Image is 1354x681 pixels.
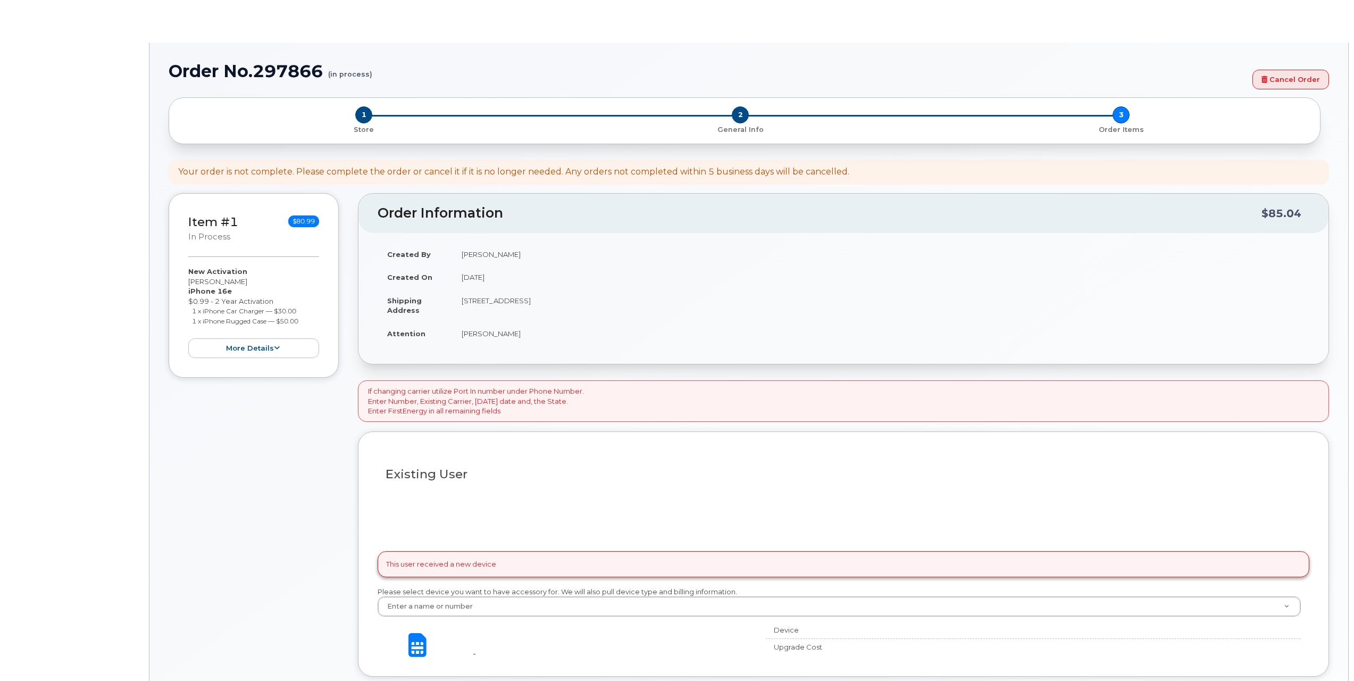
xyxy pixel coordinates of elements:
small: in process [188,232,230,242]
div: This user received a new device [378,551,1309,578]
small: 1 x iPhone Car Charger — $30.00 [192,307,296,315]
div: $85.04 [1261,203,1301,223]
strong: New Activation [188,267,247,276]
h2: Order Information [378,206,1261,221]
small: (in process) [328,62,372,78]
div: [PERSON_NAME] $0.99 - 2 Year Activation [188,267,319,358]
p: Store [182,125,546,135]
td: [DATE] [452,265,1309,289]
strong: iPhone 16e [188,287,232,295]
div: Your order is not complete. Please complete the order or cancel it if it is no longer needed. Any... [178,166,849,178]
a: Item #1 [188,214,238,229]
a: 2 General Info [550,123,931,135]
div: Please select device you want to have accessory for. We will also pull device type and billing in... [378,587,1309,617]
small: 1 x iPhone Rugged Case — $50.00 [192,317,298,325]
span: 1 [355,106,372,123]
strong: Created By [387,250,431,259]
span: $80.99 [288,215,319,227]
strong: Shipping Address [387,296,422,315]
div: Upgrade Cost [766,642,989,652]
strong: Created On [387,273,432,281]
div: - [473,649,749,659]
a: Cancel Order [1252,70,1329,89]
h3: Existing User [386,468,1301,481]
td: [STREET_ADDRESS] [452,289,1309,322]
button: more details [188,338,319,358]
p: General Info [554,125,926,135]
td: [PERSON_NAME] [452,322,1309,345]
a: 1 Store [178,123,550,135]
span: Enter a name or number [381,602,473,611]
strong: Attention [387,329,425,338]
p: If changing carrier utilize Port In number under Phone Number. Enter Number, Existing Carrier, [D... [368,386,584,416]
a: Enter a name or number [378,597,1300,616]
td: [PERSON_NAME] [452,243,1309,266]
h1: Order No.297866 [169,62,1247,80]
span: 2 [732,106,749,123]
div: Device [766,625,989,635]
